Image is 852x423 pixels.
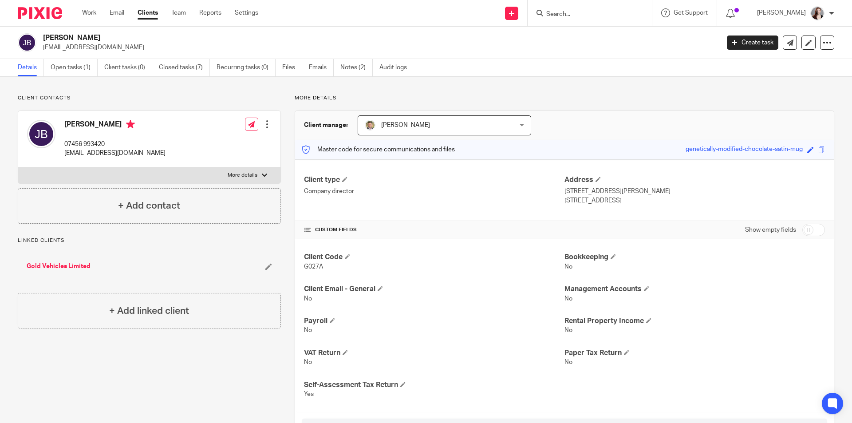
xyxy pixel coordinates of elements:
h4: Address [564,175,825,185]
a: Closed tasks (7) [159,59,210,76]
p: [STREET_ADDRESS] [564,196,825,205]
img: High%20Res%20Andrew%20Price%20Accountants%20_Poppy%20Jakes%20Photography-3%20-%20Copy.jpg [810,6,824,20]
a: Create task [727,36,778,50]
p: More details [295,95,834,102]
img: High%20Res%20Andrew%20Price%20Accountants_Poppy%20Jakes%20photography-1118.jpg [365,120,375,130]
h4: Management Accounts [564,285,825,294]
a: Work [82,8,96,17]
p: [EMAIL_ADDRESS][DOMAIN_NAME] [43,43,714,52]
a: Gold Vehicles Limited [27,262,91,271]
p: [PERSON_NAME] [757,8,806,17]
p: More details [228,172,257,179]
span: No [304,327,312,333]
img: svg%3E [18,33,36,52]
h4: Payroll [304,316,564,326]
p: Client contacts [18,95,281,102]
label: Show empty fields [745,225,796,234]
a: Open tasks (1) [51,59,98,76]
p: 07456 993420 [64,140,166,149]
h4: Self-Assessment Tax Return [304,380,564,390]
a: Email [110,8,124,17]
a: Settings [235,8,258,17]
input: Search [545,11,625,19]
h4: + Add linked client [109,304,189,318]
a: Clients [138,8,158,17]
div: genetically-modified-chocolate-satin-mug [686,145,803,155]
h4: + Add contact [118,199,180,213]
span: No [304,359,312,365]
span: No [564,327,572,333]
a: Reports [199,8,221,17]
h3: Client manager [304,121,349,130]
span: Get Support [674,10,708,16]
p: Company director [304,187,564,196]
h4: Rental Property Income [564,316,825,326]
a: Client tasks (0) [104,59,152,76]
a: Notes (2) [340,59,373,76]
a: Details [18,59,44,76]
h4: CUSTOM FIELDS [304,226,564,233]
i: Primary [126,120,135,129]
a: Team [171,8,186,17]
h2: [PERSON_NAME] [43,33,580,43]
span: No [564,359,572,365]
span: [PERSON_NAME] [381,122,430,128]
h4: VAT Return [304,348,564,358]
img: svg%3E [27,120,55,148]
span: No [304,296,312,302]
a: Recurring tasks (0) [217,59,276,76]
h4: [PERSON_NAME] [64,120,166,131]
a: Audit logs [379,59,414,76]
img: Pixie [18,7,62,19]
a: Files [282,59,302,76]
span: No [564,296,572,302]
span: G027A [304,264,323,270]
span: No [564,264,572,270]
h4: Client type [304,175,564,185]
a: Emails [309,59,334,76]
p: Linked clients [18,237,281,244]
h4: Bookkeeping [564,253,825,262]
p: [EMAIL_ADDRESS][DOMAIN_NAME] [64,149,166,158]
h4: Client Email - General [304,285,564,294]
h4: Client Code [304,253,564,262]
p: Master code for secure communications and files [302,145,455,154]
span: Yes [304,391,314,397]
h4: Paper Tax Return [564,348,825,358]
p: [STREET_ADDRESS][PERSON_NAME] [564,187,825,196]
